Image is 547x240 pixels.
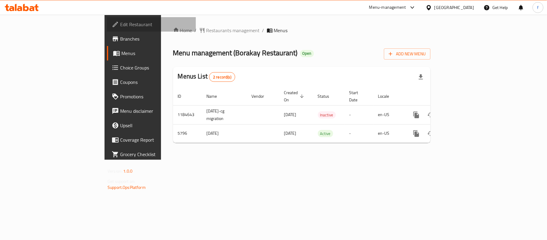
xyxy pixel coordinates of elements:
[173,87,472,143] table: enhanced table
[349,89,366,103] span: Start Date
[108,177,135,185] span: Get support on:
[107,104,196,118] a: Menu disclaimer
[120,64,191,71] span: Choice Groups
[537,4,539,11] span: f
[120,122,191,129] span: Upsell
[199,27,260,34] a: Restaurants management
[209,72,235,82] div: Total records count
[207,93,225,100] span: Name
[120,93,191,100] span: Promotions
[414,70,428,84] div: Export file
[409,126,424,141] button: more
[252,93,272,100] span: Vendor
[178,93,189,100] span: ID
[178,72,235,82] h2: Menus List
[424,126,438,141] button: Change Status
[107,147,196,162] a: Grocery Checklist
[384,48,430,60] button: Add New Menu
[369,4,406,11] div: Menu-management
[345,105,373,124] td: -
[284,111,296,118] span: [DATE]
[107,89,196,104] a: Promotions
[107,75,196,89] a: Coupons
[409,108,424,122] button: more
[318,111,336,118] div: Inactive
[318,130,333,137] span: Active
[173,46,298,60] span: Menu management ( Borakay Restaurant )
[120,35,191,42] span: Branches
[284,89,306,103] span: Created On
[121,50,191,57] span: Menus
[206,27,260,34] span: Restaurants management
[107,32,196,46] a: Branches
[202,124,247,143] td: [DATE]
[284,129,296,137] span: [DATE]
[424,108,438,122] button: Change Status
[318,93,337,100] span: Status
[107,60,196,75] a: Choice Groups
[123,167,132,175] span: 1.0.0
[107,46,196,60] a: Menus
[107,17,196,32] a: Edit Restaurant
[373,124,404,143] td: en-US
[209,74,235,80] span: 2 record(s)
[120,151,191,158] span: Grocery Checklist
[120,78,191,86] span: Coupons
[404,87,472,106] th: Actions
[274,27,288,34] span: Menus
[389,50,426,58] span: Add New Menu
[202,105,247,124] td: [DATE]-cg migration
[318,112,336,118] span: Inactive
[120,21,191,28] span: Edit Restaurant
[300,51,314,56] span: Open
[108,167,122,175] span: Version:
[378,93,397,100] span: Locale
[120,107,191,115] span: Menu disclaimer
[108,183,146,191] a: Support.OpsPlatform
[120,136,191,143] span: Coverage Report
[373,105,404,124] td: en-US
[345,124,373,143] td: -
[107,133,196,147] a: Coverage Report
[107,118,196,133] a: Upsell
[434,4,474,11] div: [GEOGRAPHIC_DATA]
[173,27,430,34] nav: breadcrumb
[262,27,264,34] li: /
